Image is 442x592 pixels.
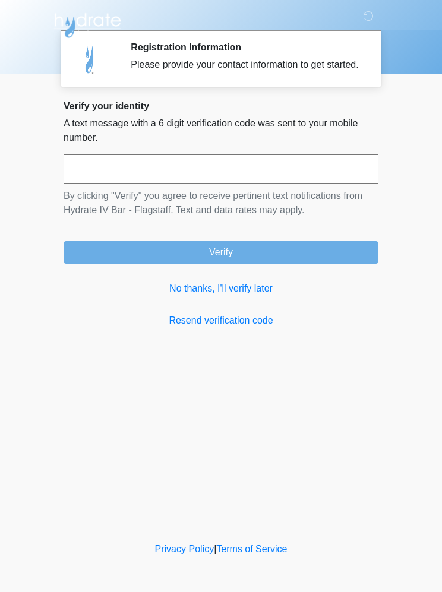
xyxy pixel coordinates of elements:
a: Privacy Policy [155,544,214,554]
p: By clicking "Verify" you agree to receive pertinent text notifications from Hydrate IV Bar - Flag... [64,189,378,217]
div: Please provide your contact information to get started. [131,58,361,72]
a: Terms of Service [216,544,287,554]
img: Agent Avatar [72,42,108,77]
a: | [214,544,216,554]
a: Resend verification code [64,314,378,328]
p: A text message with a 6 digit verification code was sent to your mobile number. [64,116,378,145]
a: No thanks, I'll verify later [64,281,378,296]
img: Hydrate IV Bar - Flagstaff Logo [52,9,123,39]
button: Verify [64,241,378,264]
h2: Verify your identity [64,100,378,112]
